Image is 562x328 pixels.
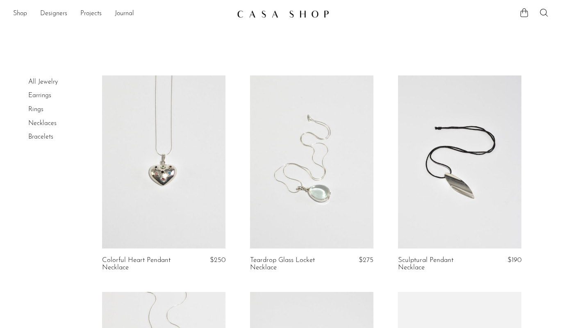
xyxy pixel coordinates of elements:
a: All Jewelry [28,79,58,85]
span: $190 [507,257,521,264]
a: Journal [115,9,134,19]
a: Earrings [28,92,51,99]
a: Colorful Heart Pendant Necklace [102,257,184,272]
ul: NEW HEADER MENU [13,7,230,21]
span: $250 [210,257,225,264]
a: Necklaces [28,120,57,127]
a: Teardrop Glass Locket Necklace [250,257,332,272]
a: Projects [80,9,102,19]
span: $275 [359,257,373,264]
a: Rings [28,106,43,113]
a: Bracelets [28,134,53,140]
a: Shop [13,9,27,19]
nav: Desktop navigation [13,7,230,21]
a: Sculptural Pendant Necklace [398,257,480,272]
a: Designers [40,9,67,19]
